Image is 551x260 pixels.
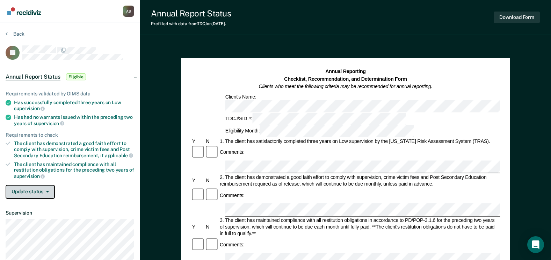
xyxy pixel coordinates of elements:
span: supervision [14,173,45,179]
div: Annual Report Status [151,8,231,19]
strong: Checklist, Recommendation, and Determination Form [284,76,407,82]
strong: Annual Reporting [325,68,366,74]
div: Y [191,178,205,184]
div: Comments: [219,241,246,248]
div: The client has maintained compliance with all restitution obligations for the preceding two years of [14,161,134,179]
div: The client has demonstrated a good faith effort to comply with supervision, crime victim fees and... [14,140,134,158]
em: Clients who meet the following criteria may be recommended for annual reporting. [259,84,432,89]
div: 1. The client has satisfactorily completed three years on Low supervision by the [US_STATE] Risk ... [219,138,500,145]
div: 2. The client has demonstrated a good faith effort to comply with supervision, crime victim fees ... [219,174,500,187]
div: Y [191,224,205,230]
div: Open Intercom Messenger [527,236,544,253]
div: N [205,178,219,184]
div: 3. The client has maintained compliance with all restitution obligations in accordance to PD/POP-... [219,217,500,237]
dt: Supervision [6,210,134,216]
button: Update status [6,185,55,199]
div: N [205,138,219,145]
button: Back [6,31,24,37]
span: Annual Report Status [6,73,60,80]
span: Eligible [66,73,86,80]
button: Download Form [494,12,540,23]
div: Has had no warrants issued within the preceding two years of [14,114,134,126]
div: Requirements validated by OIMS data [6,91,134,97]
div: Prefilled with data from TDCJ on [DATE] . [151,21,231,26]
div: Comments: [219,192,246,199]
span: applicable [105,153,133,158]
span: supervision [34,121,64,126]
div: Y [191,138,205,145]
div: TDCJ/SID #: [224,113,407,125]
button: Profile dropdown button [123,6,134,17]
div: Eligibility Month: [224,125,414,137]
div: N [205,224,219,230]
div: Requirements to check [6,132,134,138]
img: Recidiviz [7,7,41,15]
span: supervision [14,106,45,111]
div: Comments: [219,149,246,156]
div: A S [123,6,134,17]
div: Has successfully completed three years on Low [14,100,134,111]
